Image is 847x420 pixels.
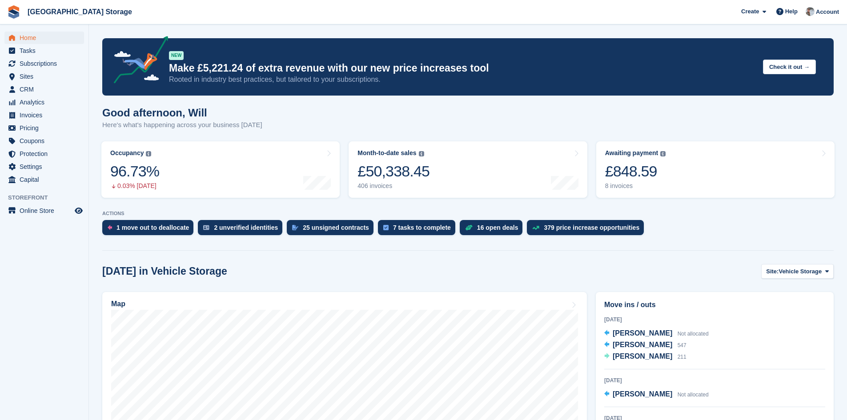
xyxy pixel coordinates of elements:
img: Will Strivens [806,7,815,16]
span: Online Store [20,204,73,217]
img: price_increase_opportunities-93ffe204e8149a01c8c9dc8f82e8f89637d9d84a8eef4429ea346261dce0b2c0.svg [532,226,539,230]
div: 8 invoices [605,182,666,190]
a: menu [4,160,84,173]
span: Help [785,7,798,16]
span: Sites [20,70,73,83]
span: [PERSON_NAME] [613,341,672,348]
a: menu [4,135,84,147]
a: menu [4,204,84,217]
span: [PERSON_NAME] [613,390,672,398]
a: 7 tasks to complete [378,220,460,240]
a: [GEOGRAPHIC_DATA] Storage [24,4,136,19]
a: 25 unsigned contracts [287,220,378,240]
a: menu [4,122,84,134]
div: 0.03% [DATE] [110,182,159,190]
img: icon-info-grey-7440780725fd019a000dd9b08b2336e03edf1995a4989e88bcd33f0948082b44.svg [419,151,424,156]
span: [PERSON_NAME] [613,352,672,360]
a: menu [4,148,84,160]
a: menu [4,70,84,83]
span: Settings [20,160,73,173]
span: 547 [678,342,686,348]
a: Month-to-date sales £50,338.45 406 invoices [349,141,587,198]
a: Occupancy 96.73% 0.03% [DATE] [101,141,340,198]
div: Occupancy [110,149,144,157]
span: Home [20,32,73,44]
h1: Good afternoon, Will [102,107,262,119]
span: Not allocated [678,331,709,337]
div: £50,338.45 [357,162,430,180]
span: Capital [20,173,73,186]
a: menu [4,57,84,70]
span: Not allocated [678,392,709,398]
span: [PERSON_NAME] [613,329,672,337]
span: Subscriptions [20,57,73,70]
a: menu [4,32,84,44]
div: Awaiting payment [605,149,658,157]
span: Coupons [20,135,73,147]
div: 16 open deals [477,224,518,231]
h2: [DATE] in Vehicle Storage [102,265,227,277]
span: Protection [20,148,73,160]
h2: Map [111,300,125,308]
div: 1 move out to deallocate [116,224,189,231]
a: menu [4,109,84,121]
a: menu [4,44,84,57]
span: Invoices [20,109,73,121]
span: Pricing [20,122,73,134]
p: ACTIONS [102,211,834,216]
img: icon-info-grey-7440780725fd019a000dd9b08b2336e03edf1995a4989e88bcd33f0948082b44.svg [660,151,666,156]
span: Site: [766,267,779,276]
p: Here's what's happening across your business [DATE] [102,120,262,130]
div: NEW [169,51,184,60]
a: 2 unverified identities [198,220,287,240]
img: stora-icon-8386f47178a22dfd0bd8f6a31ec36ba5ce8667c1dd55bd0f319d3a0aa187defe.svg [7,5,20,19]
div: £848.59 [605,162,666,180]
img: deal-1b604bf984904fb50ccaf53a9ad4b4a5d6e5aea283cecdc64d6e3604feb123c2.svg [465,224,473,231]
div: Month-to-date sales [357,149,416,157]
div: 7 tasks to complete [393,224,451,231]
a: Preview store [73,205,84,216]
h2: Move ins / outs [604,300,825,310]
img: move_outs_to_deallocate_icon-f764333ba52eb49d3ac5e1228854f67142a1ed5810a6f6cc68b1a99e826820c5.svg [108,225,112,230]
span: Analytics [20,96,73,108]
button: Site: Vehicle Storage [761,264,834,279]
span: Storefront [8,193,88,202]
button: Check it out → [763,60,816,74]
a: [PERSON_NAME] 211 [604,351,686,363]
span: Account [816,8,839,16]
a: menu [4,173,84,186]
span: 211 [678,354,686,360]
div: 96.73% [110,162,159,180]
span: CRM [20,83,73,96]
span: Tasks [20,44,73,57]
img: icon-info-grey-7440780725fd019a000dd9b08b2336e03edf1995a4989e88bcd33f0948082b44.svg [146,151,151,156]
p: Make £5,221.24 of extra revenue with our new price increases tool [169,62,756,75]
a: Awaiting payment £848.59 8 invoices [596,141,835,198]
a: [PERSON_NAME] 547 [604,340,686,351]
span: Vehicle Storage [779,267,822,276]
a: 379 price increase opportunities [527,220,648,240]
img: verify_identity-adf6edd0f0f0b5bbfe63781bf79b02c33cf7c696d77639b501bdc392416b5a36.svg [203,225,209,230]
div: 406 invoices [357,182,430,190]
a: 16 open deals [460,220,527,240]
img: task-75834270c22a3079a89374b754ae025e5fb1db73e45f91037f5363f120a921f8.svg [383,225,389,230]
a: 1 move out to deallocate [102,220,198,240]
p: Rooted in industry best practices, but tailored to your subscriptions. [169,75,756,84]
div: 2 unverified identities [214,224,278,231]
a: menu [4,83,84,96]
img: price-adjustments-announcement-icon-8257ccfd72463d97f412b2fc003d46551f7dbcb40ab6d574587a9cd5c0d94... [106,36,169,87]
div: [DATE] [604,376,825,384]
img: contract_signature_icon-13c848040528278c33f63329250d36e43548de30e8caae1d1a13099fd9432cc5.svg [292,225,298,230]
div: 25 unsigned contracts [303,224,369,231]
div: 379 price increase opportunities [544,224,639,231]
a: menu [4,96,84,108]
span: Create [741,7,759,16]
a: [PERSON_NAME] Not allocated [604,389,709,400]
a: [PERSON_NAME] Not allocated [604,328,709,340]
div: [DATE] [604,316,825,324]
